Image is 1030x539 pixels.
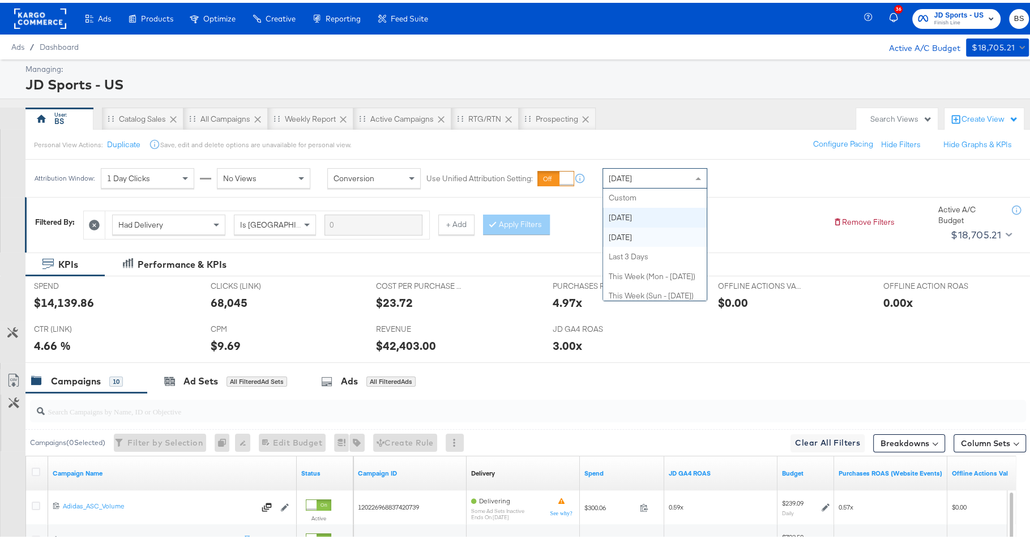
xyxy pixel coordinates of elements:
[341,372,358,385] div: Ads
[200,111,250,122] div: All Campaigns
[426,170,533,181] label: Use Unified Attribution Setting:
[376,321,461,332] span: REVENUE
[285,111,336,122] div: Weekly Report
[603,283,707,303] div: This Week (Sun - [DATE])
[468,111,501,122] div: RTG/RTN
[438,212,475,232] button: + Add
[553,321,638,332] span: JD GA4 ROAS
[938,202,1001,223] div: Active A/C Budget
[1014,10,1024,23] span: BS
[883,292,913,308] div: 0.00x
[946,223,1014,241] button: $18,705.21
[881,136,921,147] button: Hide Filters
[273,113,280,119] div: Drag to reorder tab
[141,11,173,20] span: Products
[972,38,1015,52] div: $18,705.21
[603,185,707,205] div: Custom
[34,292,94,308] div: $14,139.86
[790,431,865,450] button: Clear All Filters
[584,466,660,475] a: The total amount spent to date.
[211,321,296,332] span: CPM
[98,11,111,20] span: Ads
[53,466,292,475] a: Your campaign name.
[24,40,40,49] span: /
[894,2,903,11] div: 36
[934,16,984,25] span: Finish Line
[35,214,75,225] div: Filtered By:
[223,170,257,181] span: No Views
[952,500,967,508] span: $0.00
[603,244,707,264] div: Last 3 Days
[376,292,413,308] div: $23.72
[109,374,123,384] div: 10
[215,431,235,449] div: 0
[839,466,943,475] a: The total value of the purchase actions divided by spend tracked by your Custom Audience pixel on...
[887,5,907,27] button: 36
[479,494,510,502] span: Delivering
[366,374,416,384] div: All Filtered Ads
[326,11,361,20] span: Reporting
[833,214,895,225] button: Remove Filters
[226,374,287,384] div: All Filtered Ad Sets
[334,170,374,181] span: Conversion
[189,113,195,119] div: Drag to reorder tab
[795,433,860,447] span: Clear All Filters
[358,466,462,475] a: Your campaign ID.
[669,500,683,508] span: 0.59x
[306,512,331,519] label: Active
[119,111,166,122] div: Catalog Sales
[376,278,461,289] span: COST PER PURCHASE (WEBSITE EVENTS)
[934,7,984,19] span: JD Sports - US
[370,111,434,122] div: Active Campaigns
[211,278,296,289] span: CLICKS (LINK)
[883,278,968,289] span: OFFLINE ACTION ROAS
[108,113,114,119] div: Drag to reorder tab
[553,278,638,289] span: PURCHASES ROAS (WEBSITE EVENTS)
[211,335,241,351] div: $9.69
[873,431,945,450] button: Breakdowns
[107,170,150,181] span: 1 Day Clicks
[25,61,1026,72] div: Managing:
[324,212,422,233] input: Enter a search term
[301,466,349,475] a: Shows the current state of your Ad Campaign.
[11,40,24,49] span: Ads
[782,507,794,514] sub: Daily
[25,72,1026,91] div: JD Sports - US
[359,113,365,119] div: Drag to reorder tab
[609,170,632,181] span: [DATE]
[457,113,463,119] div: Drag to reorder tab
[107,136,140,147] button: Duplicate
[63,499,255,510] a: Adidas_ASC_Volume
[471,466,495,475] a: Reflects the ability of your Ad Campaign to achieve delivery based on ad states, schedule and bud...
[266,11,296,20] span: Creative
[45,393,935,415] input: Search Campaigns by Name, ID or Objective
[471,505,524,511] sub: Some Ad Sets Inactive
[183,372,218,385] div: Ad Sets
[34,335,71,351] div: 4.66 %
[553,292,582,308] div: 4.97x
[603,225,707,245] div: [DATE]
[1009,6,1029,26] button: BS
[471,466,495,475] div: Delivery
[34,321,119,332] span: CTR (LINK)
[943,136,1012,147] button: Hide Graphs & KPIs
[524,113,531,119] div: Drag to reorder tab
[951,224,1001,241] div: $18,705.21
[961,111,1018,122] div: Create View
[30,435,105,445] div: Campaigns ( 0 Selected)
[782,496,804,505] div: $239.09
[839,500,853,508] span: 0.57x
[782,530,804,539] div: $793.50
[553,335,582,351] div: 3.00x
[40,40,79,49] a: Dashboard
[211,292,247,308] div: 68,045
[870,111,932,122] div: Search Views
[718,278,803,289] span: OFFLINE ACTIONS VALUE
[782,466,830,475] a: The maximum amount you're willing to spend on your ads, on average each day or over the lifetime ...
[358,500,419,508] span: 120226968837420739
[718,292,748,308] div: $0.00
[376,335,436,351] div: $42,403.00
[138,255,226,268] div: Performance & KPIs
[34,138,102,147] div: Personal View Actions:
